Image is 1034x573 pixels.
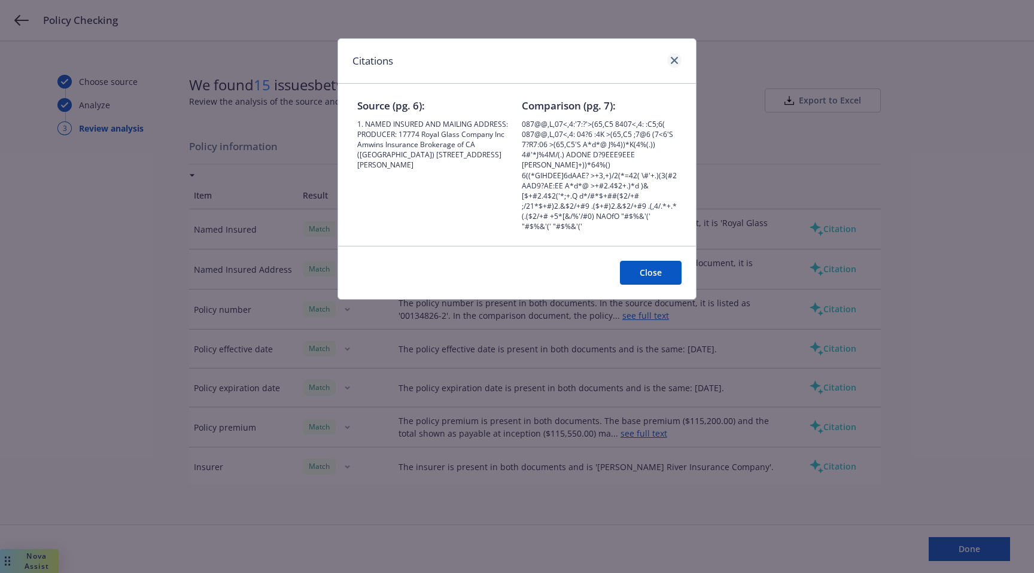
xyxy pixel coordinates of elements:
span: Comparison (pg. 7): [522,98,677,114]
h1: Citations [352,53,393,69]
button: Close [620,261,682,285]
span: 087@@,L,07<,4:'7:?'>(65,C5 8407<,4: :C5;6( 087@@,L,07<,4: 04?6 :4K >(65,C5 ;7@6 (7<6'S 7?R7:06 >(... [522,119,677,232]
span: 1. NAMED INSURED AND MAILING ADDRESS: PRODUCER: 17774 Royal Glass Company Inc Amwins Insurance Br... [357,119,512,170]
a: close [667,53,682,68]
span: Source (pg. 6): [357,98,512,114]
